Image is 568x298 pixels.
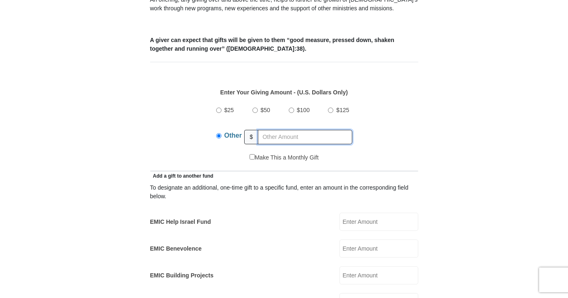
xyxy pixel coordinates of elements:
input: Other Amount [258,130,352,144]
label: EMIC Building Projects [150,271,214,280]
input: Enter Amount [339,239,418,258]
input: Enter Amount [339,213,418,231]
label: EMIC Benevolence [150,244,202,253]
span: $50 [261,107,270,113]
span: $ [244,130,258,144]
span: Other [224,132,242,139]
label: Make This a Monthly Gift [250,153,319,162]
b: A giver can expect that gifts will be given to them “good measure, pressed down, shaken together ... [150,37,394,52]
strong: Enter Your Giving Amount - (U.S. Dollars Only) [220,89,348,96]
span: $125 [336,107,349,113]
span: $100 [297,107,310,113]
input: Make This a Monthly Gift [250,154,255,160]
input: Enter Amount [339,266,418,284]
div: To designate an additional, one-time gift to a specific fund, enter an amount in the correspondin... [150,183,418,201]
label: EMIC Help Israel Fund [150,218,211,226]
span: $25 [224,107,234,113]
span: Add a gift to another fund [150,173,214,179]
